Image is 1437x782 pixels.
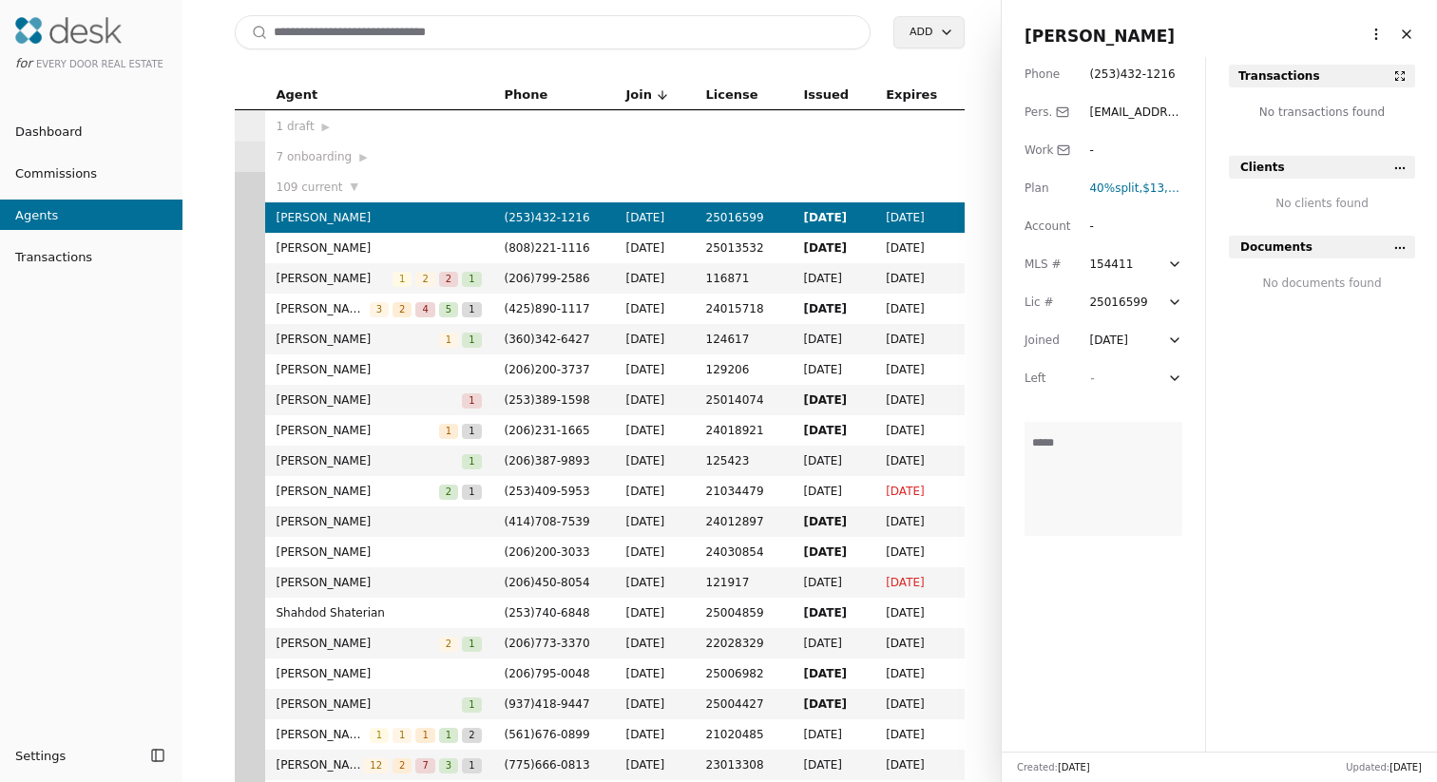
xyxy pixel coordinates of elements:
[1089,181,1139,195] span: 40% split
[277,512,482,531] span: [PERSON_NAME]
[893,16,964,48] button: Add
[277,299,370,318] span: [PERSON_NAME]
[415,299,434,318] button: 4
[277,755,364,774] span: [PERSON_NAME]
[1025,65,1070,84] div: Phone
[1025,255,1070,274] div: MLS #
[706,573,781,592] span: 121917
[803,664,863,683] span: [DATE]
[277,695,463,714] span: [PERSON_NAME]
[439,637,458,652] span: 2
[462,758,481,773] span: 1
[393,758,412,773] span: 2
[803,360,863,379] span: [DATE]
[626,725,683,744] span: [DATE]
[1025,293,1070,312] div: Lic #
[706,421,781,440] span: 24018921
[803,299,863,318] span: [DATE]
[706,85,758,105] span: License
[1229,194,1415,213] div: No clients found
[462,451,481,470] button: 1
[15,746,66,766] span: Settings
[886,421,952,440] span: [DATE]
[415,755,434,774] button: 7
[462,728,481,743] span: 2
[803,695,863,714] span: [DATE]
[886,664,952,683] span: [DATE]
[626,664,683,683] span: [DATE]
[1025,179,1070,198] div: Plan
[505,606,590,620] span: ( 253 ) 740 - 6848
[626,695,683,714] span: [DATE]
[415,725,434,744] button: 1
[462,485,481,500] span: 1
[415,272,434,287] span: 2
[359,149,367,166] span: ▶
[505,697,590,711] span: ( 937 ) 418 - 9447
[626,85,652,105] span: Join
[36,59,163,69] span: Every Door Real Estate
[370,728,389,743] span: 1
[277,664,482,683] span: [PERSON_NAME]
[1025,103,1070,122] div: Pers.
[1058,762,1090,772] span: [DATE]
[15,56,32,70] span: for
[462,755,481,774] button: 1
[439,302,458,317] span: 5
[706,299,781,318] span: 24015718
[706,695,781,714] span: 25004427
[277,360,482,379] span: [PERSON_NAME]
[505,393,590,407] span: ( 253 ) 389 - 1598
[277,482,439,501] span: [PERSON_NAME]
[803,603,863,622] span: [DATE]
[706,755,781,774] span: 23013308
[505,272,590,285] span: ( 206 ) 799 - 2586
[886,208,952,227] span: [DATE]
[886,85,937,105] span: Expires
[1229,103,1415,133] div: No transactions found
[886,512,952,531] span: [DATE]
[886,755,952,774] span: [DATE]
[1238,67,1320,86] div: Transactions
[505,758,590,772] span: ( 775 ) 666 - 0813
[439,634,458,653] button: 2
[886,299,952,318] span: [DATE]
[886,391,952,410] span: [DATE]
[277,634,439,653] span: [PERSON_NAME]
[626,421,683,440] span: [DATE]
[415,758,434,773] span: 7
[415,269,434,288] button: 2
[1240,238,1312,257] span: Documents
[706,482,781,501] span: 21034479
[351,179,358,196] span: ▼
[393,755,412,774] button: 2
[322,119,330,136] span: ▶
[505,302,590,315] span: ( 425 ) 890 - 1117
[626,269,683,288] span: [DATE]
[462,272,481,287] span: 1
[393,272,412,287] span: 1
[1017,760,1090,774] div: Created:
[626,299,683,318] span: [DATE]
[505,545,590,559] span: ( 206 ) 200 - 3033
[1025,27,1175,46] span: [PERSON_NAME]
[505,424,590,437] span: ( 206 ) 231 - 1665
[626,391,683,410] span: [DATE]
[439,269,458,288] button: 2
[1089,331,1128,350] div: [DATE]
[462,393,481,409] span: 1
[803,725,863,744] span: [DATE]
[626,603,683,622] span: [DATE]
[462,637,481,652] span: 1
[1089,67,1175,81] span: ( 253 ) 432 - 1216
[1142,181,1210,195] span: $13,000 cap
[1229,274,1415,293] div: No documents found
[462,725,481,744] button: 2
[462,634,481,653] button: 1
[439,424,458,439] span: 1
[462,421,481,440] button: 1
[886,634,952,653] span: [DATE]
[505,454,590,467] span: ( 206 ) 387 - 9893
[277,330,439,349] span: [PERSON_NAME]
[706,208,781,227] span: 25016599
